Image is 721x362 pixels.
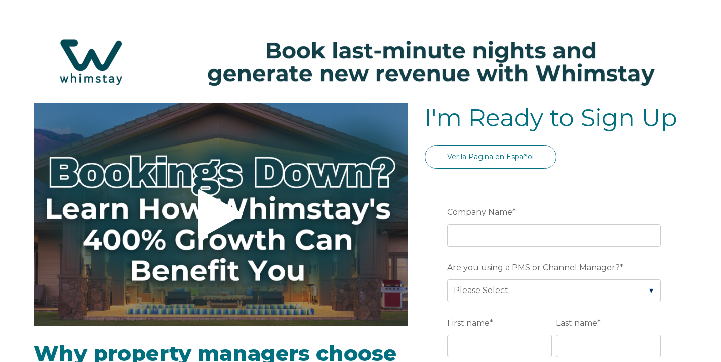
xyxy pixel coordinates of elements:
[425,145,556,169] a: Ver la Pagina en Español
[447,315,490,331] span: First name
[556,315,597,331] span: Last name
[10,25,711,99] img: Hubspot header for SSOB (4)
[447,260,620,275] span: Are you using a PMS or Channel Manager?
[447,204,512,220] span: Company Name
[425,103,677,132] span: I'm Ready to Sign Up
